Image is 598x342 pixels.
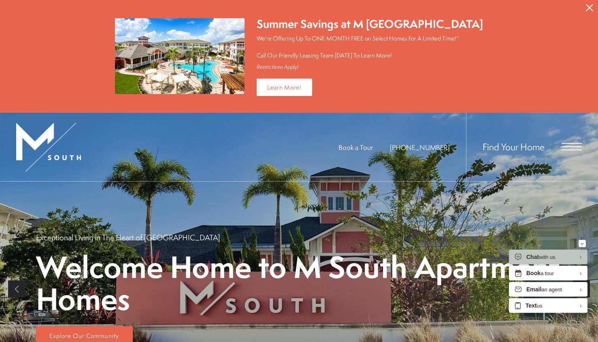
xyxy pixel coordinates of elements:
[257,16,483,32] div: Summer Savings at M [GEOGRAPHIC_DATA]
[8,280,25,297] a: Previous
[562,143,582,150] button: Open Menu
[257,34,483,60] p: We're Offering Up To ONE MONTH FREE on Select Homes For A Limited Time!* Call Our Friendly Leasin...
[16,123,81,171] img: MSouth
[257,79,312,96] a: Learn More!
[115,18,245,94] img: Summer Savings at M South Apartments
[36,232,220,243] p: Exceptional Living in The Heart of [GEOGRAPHIC_DATA]
[257,64,483,71] div: Restrictions Apply!
[390,143,450,152] span: [PHONE_NUMBER]
[483,140,545,153] a: Find Your Home
[49,331,119,340] span: Explore Our Community
[338,143,373,152] a: Book a Tour
[390,143,450,152] a: Call Us at 813-570-8014
[36,251,562,315] p: Welcome Home to M South Apartment Homes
